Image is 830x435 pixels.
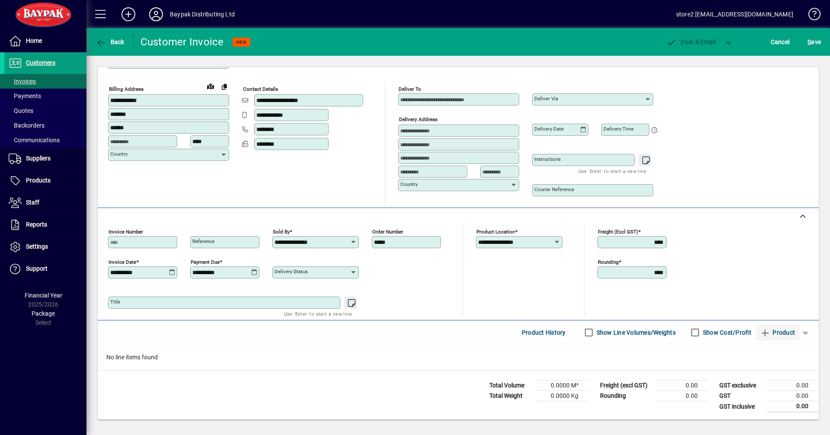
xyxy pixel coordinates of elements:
[485,381,537,391] td: Total Volume
[534,186,574,192] mat-label: Courier Reference
[4,118,86,133] a: Backorders
[110,299,120,305] mat-label: Title
[4,89,86,103] a: Payments
[661,34,720,50] button: Post & Email
[598,259,619,265] mat-label: Rounding
[767,391,819,401] td: 0.00
[26,155,51,162] span: Suppliers
[808,35,821,49] span: ave
[26,243,48,250] span: Settings
[805,34,823,50] button: Save
[522,326,566,339] span: Product History
[191,259,220,265] mat-label: Payment due
[4,103,86,118] a: Quotes
[771,35,790,49] span: Cancel
[96,38,124,45] span: Back
[9,107,33,114] span: Quotes
[4,148,86,170] a: Suppliers
[372,229,403,235] mat-label: Order number
[534,96,558,102] mat-label: Deliver via
[26,199,39,206] span: Staff
[9,78,36,85] span: Invoices
[715,401,767,412] td: GST inclusive
[9,122,45,129] span: Backorders
[4,192,86,214] a: Staff
[9,137,60,144] span: Communications
[476,229,515,235] mat-label: Product location
[537,391,589,401] td: 0.0000 Kg
[217,80,231,93] button: Copy to Delivery address
[808,38,811,45] span: S
[140,35,224,49] div: Customer Invoice
[756,325,799,340] button: Product
[109,229,143,235] mat-label: Invoice number
[400,181,418,187] mat-label: Country
[537,381,589,391] td: 0.0000 M³
[485,391,537,401] td: Total Weight
[578,166,646,176] mat-hint: Use 'Enter' to start a new line
[26,37,42,44] span: Home
[32,310,55,317] span: Package
[26,221,47,228] span: Reports
[767,381,819,391] td: 0.00
[110,151,128,157] mat-label: Country
[273,229,290,235] mat-label: Sold by
[518,325,569,340] button: Product History
[4,133,86,147] a: Communications
[109,259,136,265] mat-label: Invoice date
[701,328,751,337] label: Show Cost/Profit
[767,401,819,412] td: 0.00
[666,38,716,45] span: ost & Email
[802,2,819,30] a: Knowledge Base
[596,381,656,391] td: Freight (excl GST)
[760,326,795,339] span: Product
[681,38,685,45] span: P
[4,236,86,258] a: Settings
[595,328,676,337] label: Show Line Volumes/Weights
[26,59,55,66] span: Customers
[98,344,819,371] div: No line items found
[86,34,134,50] app-page-header-button: Back
[769,34,792,50] button: Cancel
[9,93,41,99] span: Payments
[656,391,708,401] td: 0.00
[142,6,170,22] button: Profile
[598,229,638,235] mat-label: Freight (excl GST)
[4,74,86,89] a: Invoices
[26,265,48,272] span: Support
[4,170,86,192] a: Products
[4,30,86,52] a: Home
[4,214,86,236] a: Reports
[676,7,793,21] div: store2 [EMAIL_ADDRESS][DOMAIN_NAME]
[399,86,421,92] mat-label: Deliver To
[93,34,127,50] button: Back
[596,391,656,401] td: Rounding
[236,39,247,45] span: NEW
[25,292,62,299] span: Financial Year
[534,126,564,132] mat-label: Delivery date
[275,269,308,275] mat-label: Delivery status
[192,238,214,244] mat-label: Reference
[603,126,634,132] mat-label: Delivery time
[715,391,767,401] td: GST
[534,156,561,162] mat-label: Instructions
[4,258,86,280] a: Support
[204,79,217,93] a: View on map
[26,177,51,184] span: Products
[115,6,142,22] button: Add
[170,7,235,21] div: Baypak Distributing Ltd
[656,381,708,391] td: 0.00
[715,381,767,391] td: GST exclusive
[284,309,352,319] mat-hint: Use 'Enter' to start a new line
